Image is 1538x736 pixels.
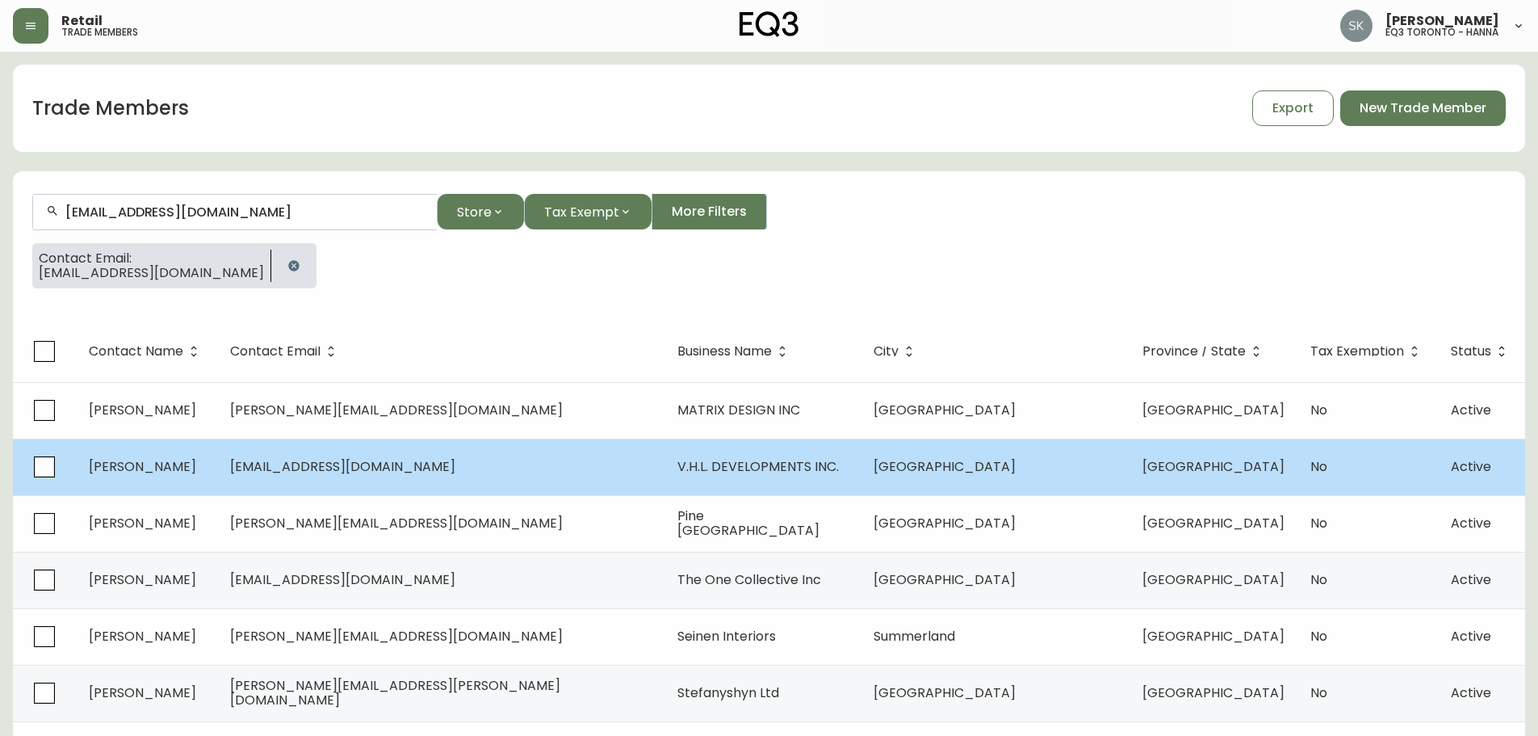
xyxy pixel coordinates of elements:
[230,627,563,646] span: [PERSON_NAME][EMAIL_ADDRESS][DOMAIN_NAME]
[1451,627,1491,646] span: Active
[1451,683,1491,702] span: Active
[1385,15,1499,27] span: [PERSON_NAME]
[677,683,779,702] span: Stefanyshyn Ltd
[1451,457,1491,476] span: Active
[1142,347,1246,356] span: Province / State
[1310,401,1327,419] span: No
[1142,683,1284,702] span: [GEOGRAPHIC_DATA]
[524,194,652,229] button: Tax Exempt
[437,194,524,229] button: Store
[39,266,264,280] span: [EMAIL_ADDRESS][DOMAIN_NAME]
[874,683,1016,702] span: [GEOGRAPHIC_DATA]
[1310,347,1404,356] span: Tax Exemption
[457,202,492,222] span: Store
[89,401,196,419] span: [PERSON_NAME]
[874,570,1016,589] span: [GEOGRAPHIC_DATA]
[1451,514,1491,532] span: Active
[89,683,196,702] span: [PERSON_NAME]
[89,627,196,646] span: [PERSON_NAME]
[1310,457,1327,476] span: No
[230,401,563,419] span: [PERSON_NAME][EMAIL_ADDRESS][DOMAIN_NAME]
[1142,401,1284,419] span: [GEOGRAPHIC_DATA]
[1310,683,1327,702] span: No
[677,627,776,646] span: Seinen Interiors
[1340,90,1506,126] button: New Trade Member
[1310,570,1327,589] span: No
[1360,99,1486,117] span: New Trade Member
[1451,344,1512,359] span: Status
[1310,627,1327,646] span: No
[89,514,196,532] span: [PERSON_NAME]
[89,347,183,356] span: Contact Name
[230,344,342,359] span: Contact Email
[1451,570,1491,589] span: Active
[1142,344,1267,359] span: Province / State
[652,194,767,229] button: More Filters
[39,251,264,266] span: Contact Email:
[230,676,560,709] span: [PERSON_NAME][EMAIL_ADDRESS][PERSON_NAME][DOMAIN_NAME]
[874,457,1016,476] span: [GEOGRAPHIC_DATA]
[1310,514,1327,532] span: No
[677,507,819,540] span: Pine [GEOGRAPHIC_DATA]
[1142,570,1284,589] span: [GEOGRAPHIC_DATA]
[89,457,196,476] span: [PERSON_NAME]
[874,401,1016,419] span: [GEOGRAPHIC_DATA]
[65,204,424,220] input: Search
[61,27,138,37] h5: trade members
[1340,10,1372,42] img: 2f4b246f1aa1d14c63ff9b0999072a8a
[230,347,321,356] span: Contact Email
[740,11,799,37] img: logo
[89,344,204,359] span: Contact Name
[230,457,455,476] span: [EMAIL_ADDRESS][DOMAIN_NAME]
[1252,90,1334,126] button: Export
[677,570,821,589] span: The One Collective Inc
[1385,27,1498,37] h5: eq3 toronto - hanna
[1142,627,1284,646] span: [GEOGRAPHIC_DATA]
[1142,457,1284,476] span: [GEOGRAPHIC_DATA]
[677,401,800,419] span: MATRIX DESIGN INC
[874,347,899,356] span: City
[874,344,920,359] span: City
[677,347,772,356] span: Business Name
[672,203,747,221] span: More Filters
[230,514,563,532] span: [PERSON_NAME][EMAIL_ADDRESS][DOMAIN_NAME]
[1272,99,1314,117] span: Export
[874,627,955,646] span: Summerland
[1451,347,1491,356] span: Status
[1142,514,1284,532] span: [GEOGRAPHIC_DATA]
[677,344,793,359] span: Business Name
[1451,401,1491,419] span: Active
[32,95,189,122] h1: Trade Members
[677,457,839,476] span: V.H.L. DEVELOPMENTS INC.
[230,570,455,589] span: [EMAIL_ADDRESS][DOMAIN_NAME]
[61,15,103,27] span: Retail
[89,570,196,589] span: [PERSON_NAME]
[874,514,1016,532] span: [GEOGRAPHIC_DATA]
[1310,344,1425,359] span: Tax Exemption
[544,202,619,222] span: Tax Exempt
